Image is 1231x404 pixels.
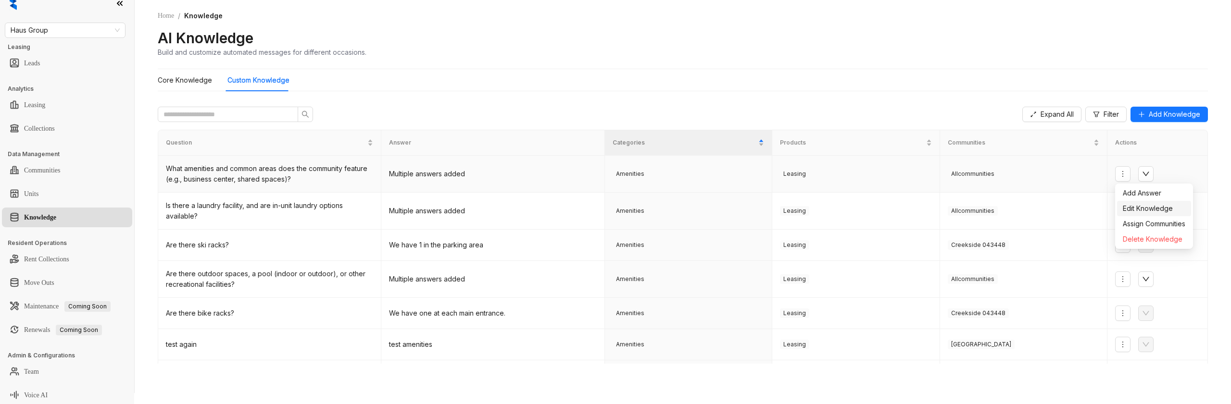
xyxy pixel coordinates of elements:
span: Coming Soon [56,325,102,335]
div: test again [166,339,373,350]
span: Leasing [780,340,809,349]
div: Build and customize automated messages for different occasions. [158,47,366,57]
span: Categories [613,138,756,147]
li: Collections [2,119,132,138]
div: What amenities and common areas does the community feature (e.g., business center, shared spaces)? [166,163,373,184]
h3: Resident Operations [8,239,134,247]
li: Renewals [2,320,132,340]
td: We have one at each main entrance. [381,298,604,329]
span: Amenities [613,169,648,179]
a: RenewalsComing Soon [24,320,102,340]
li: Move Outs [2,273,132,293]
span: Amenities [613,206,648,216]
li: / [178,11,180,21]
span: Expand All [1041,109,1074,120]
td: Multiple answers added [381,156,604,193]
th: Question [158,130,381,156]
span: more [1119,309,1127,317]
h2: AI Knowledge [158,29,253,47]
span: All communities [948,274,998,284]
span: more [1119,275,1127,283]
a: Leads [24,54,40,73]
li: Rent Collections [2,249,132,269]
span: Question [166,138,365,147]
td: No answer available sd [PERSON_NAME] [381,360,604,392]
div: Is there a laundry facility, and are in-unit laundry options available? [166,200,373,221]
a: Move Outs [24,273,54,293]
span: plus [1138,111,1145,118]
a: Communities [24,161,60,180]
span: Leasing [780,308,809,318]
a: Knowledge [24,208,56,227]
span: Creekside 043448 [948,240,1009,250]
button: Add Knowledge [1131,107,1208,122]
div: Custom Knowledge [227,75,289,86]
span: Assign Communities [1123,219,1185,229]
span: Edit Knowledge [1123,203,1185,214]
span: Leasing [780,169,809,179]
span: more [1119,170,1127,178]
span: Amenities [613,274,648,284]
span: more [1119,341,1127,348]
li: Communities [2,160,132,180]
span: Filter [1104,109,1119,120]
span: Delete Knowledge [1123,234,1185,245]
li: Leasing [2,95,132,115]
li: Leads [2,53,132,73]
span: Leasing [780,206,809,216]
a: Units [24,184,38,204]
span: Add Answer [1123,188,1185,198]
li: Team [2,362,132,381]
h3: Admin & Configurations [8,351,134,360]
th: Answer [381,130,604,156]
span: [GEOGRAPHIC_DATA] [948,340,1015,349]
a: Home [156,11,176,21]
h3: Data Management [8,150,134,159]
span: Amenities [613,308,648,318]
a: Leasing [24,96,45,115]
span: filter [1093,111,1100,118]
th: Products [772,130,940,156]
div: Core Knowledge [158,75,212,86]
h3: Leasing [8,43,134,51]
button: Filter [1085,107,1127,122]
span: Knowledge [184,12,223,20]
span: Leasing [780,240,809,250]
button: Expand All [1022,107,1081,122]
li: Knowledge [2,208,132,227]
span: All communities [948,169,998,179]
span: Leasing [780,274,809,284]
span: search [301,110,309,118]
span: Amenities [613,340,648,349]
th: Communities [940,130,1107,156]
span: Amenities [613,240,648,250]
td: Multiple answers added [381,193,604,230]
span: Creekside 043448 [948,308,1009,318]
h3: Analytics [8,85,134,93]
span: Products [780,138,924,147]
th: Actions [1107,130,1208,156]
a: Team [24,362,39,381]
div: Are there outdoor spaces, a pool (indoor or outdoor), or other recreational facilities? [166,269,373,290]
span: expand-alt [1030,111,1037,118]
a: Rent Collections [24,250,69,269]
span: Add Knowledge [1149,109,1200,120]
td: test amenities [381,329,604,360]
span: down [1142,275,1150,283]
div: Are there bike racks? [166,308,373,318]
span: Haus Group [11,23,120,37]
span: down [1142,170,1150,178]
td: Multiple answers added [381,261,604,298]
span: All communities [948,206,998,216]
td: We have 1 in the parking area [381,230,604,261]
li: Maintenance [2,296,132,316]
a: Collections [24,119,55,138]
li: Units [2,184,132,204]
div: Are there ski racks? [166,240,373,250]
span: Communities [948,138,1092,147]
span: Coming Soon [64,301,111,312]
